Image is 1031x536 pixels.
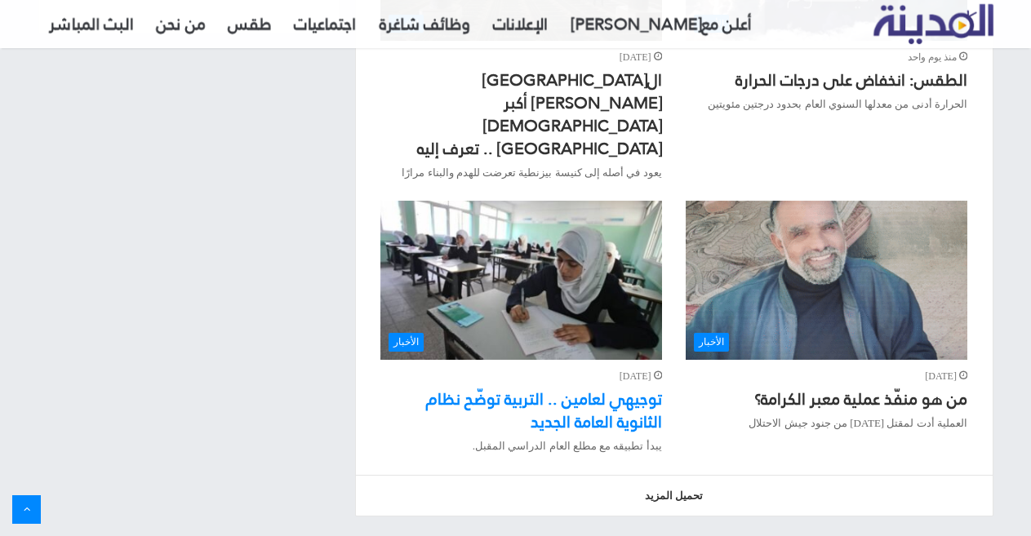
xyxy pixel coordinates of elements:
[754,383,967,414] a: من هو منفّذ عملية معبر الكرامة؟
[686,201,967,359] img: صورة من هو منفّذ عملية معبر الكرامة؟
[686,95,967,113] p: الحرارة أدنى من معدلها السنوي العام بحدود درجتين مئويتين
[417,64,662,164] a: ال[GEOGRAPHIC_DATA][PERSON_NAME] أكبر [DEMOGRAPHIC_DATA] [GEOGRAPHIC_DATA] .. تعرف إليه
[380,437,661,454] p: يبدأ تطبيقه مع مطلع العام الدراسي المقبل.
[908,49,967,66] span: منذ يوم واحد
[356,475,993,516] a: تحميل المزيد
[873,4,993,44] img: تلفزيون المدينة
[925,368,967,385] span: [DATE]
[686,414,967,432] p: العملية أدت لمقتل [DATE] من جنود جيش الاحتلال
[620,368,662,385] span: [DATE]
[694,333,729,351] span: الأخبار
[873,5,993,45] a: تلفزيون المدينة
[380,201,661,359] a: توجيهي لعامين .. التربية توضّح نظام الثانوية العامة الجديد
[735,64,967,95] a: الطقس: انخفاض على درجات الحرارة
[686,201,967,359] a: من هو منفّذ عملية معبر الكرامة؟
[380,164,661,181] p: يعود في أصله إلى كنيسة بيزنطية تعرضت للهدم والبناء مرارًا
[620,49,662,66] span: [DATE]
[426,383,662,437] a: توجيهي لعامين .. التربية توضّح نظام الثانوية العامة الجديد
[389,333,424,351] span: الأخبار
[380,201,661,359] img: صورة توجيهي لعامين .. التربية توضّح نظام الثانوية العامة الجديد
